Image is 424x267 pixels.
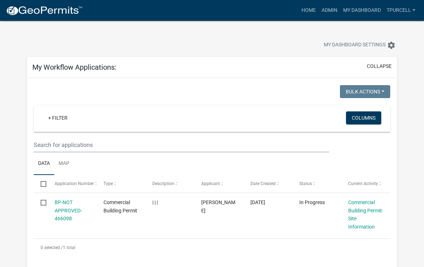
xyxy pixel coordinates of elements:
i: settings [387,41,396,50]
span: Applicant [201,181,220,186]
datatable-header-cell: Select [34,175,47,192]
button: Columns [346,111,381,124]
a: Admin [319,4,340,17]
span: Application Number [55,181,94,186]
a: Commercial Building Permit: Site Information [348,199,383,230]
span: My Dashboard Settings [324,41,386,50]
datatable-header-cell: Description [146,175,194,192]
datatable-header-cell: Current Activity [341,175,390,192]
span: Description [152,181,174,186]
datatable-header-cell: Status [292,175,341,192]
span: 08/19/2025 [250,199,265,205]
input: Search for applications [34,138,329,152]
span: Status [299,181,312,186]
div: collapse [27,78,397,264]
span: Type [103,181,113,186]
a: Map [54,152,74,175]
div: 1 total [34,239,390,257]
datatable-header-cell: Application Number [47,175,96,192]
a: + Filter [42,111,73,124]
a: My Dashboard [340,4,384,17]
span: Tubby Purcell [201,199,235,213]
datatable-header-cell: Applicant [194,175,243,192]
span: Commercial Building Permit [103,199,137,213]
a: BP-NOT APPROVED-466098 [55,199,82,222]
datatable-header-cell: Date Created [243,175,292,192]
h5: My Workflow Applications: [32,63,116,72]
a: Tpurcell [384,4,418,17]
datatable-header-cell: Type [97,175,146,192]
a: Data [34,152,54,175]
span: | | | [152,199,158,205]
button: collapse [367,63,392,70]
button: My Dashboard Settingssettings [318,38,401,52]
span: Date Created [250,181,276,186]
button: Bulk Actions [340,85,390,98]
span: In Progress [299,199,325,205]
a: Home [299,4,319,17]
span: 0 selected / [41,245,63,250]
span: Current Activity [348,181,378,186]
